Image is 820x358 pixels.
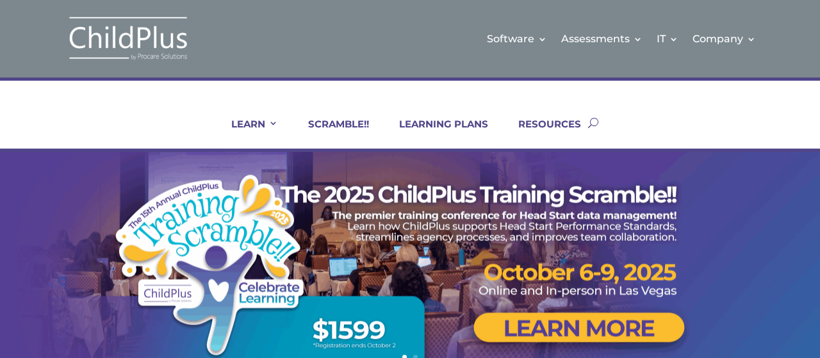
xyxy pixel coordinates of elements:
a: Company [693,13,756,65]
a: LEARN [215,118,278,149]
a: LEARNING PLANS [383,118,488,149]
a: RESOURCES [502,118,581,149]
a: Assessments [561,13,643,65]
a: Software [487,13,547,65]
a: SCRAMBLE!! [292,118,369,149]
a: IT [657,13,678,65]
